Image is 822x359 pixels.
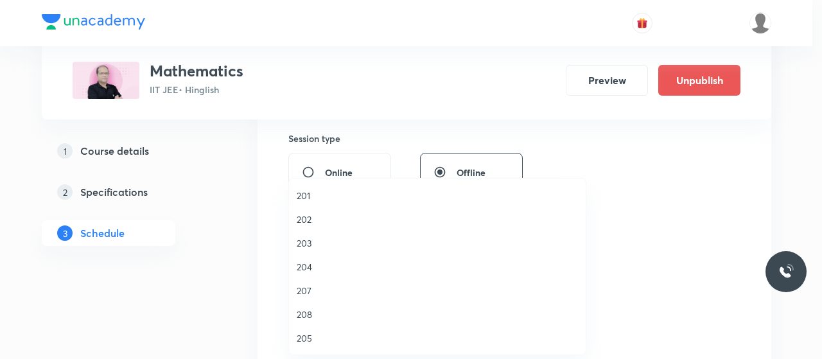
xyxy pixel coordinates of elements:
span: 205 [297,331,578,345]
span: 202 [297,213,578,226]
span: 208 [297,308,578,321]
span: 201 [297,189,578,202]
span: 204 [297,260,578,274]
span: 207 [297,284,578,297]
span: 203 [297,236,578,250]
